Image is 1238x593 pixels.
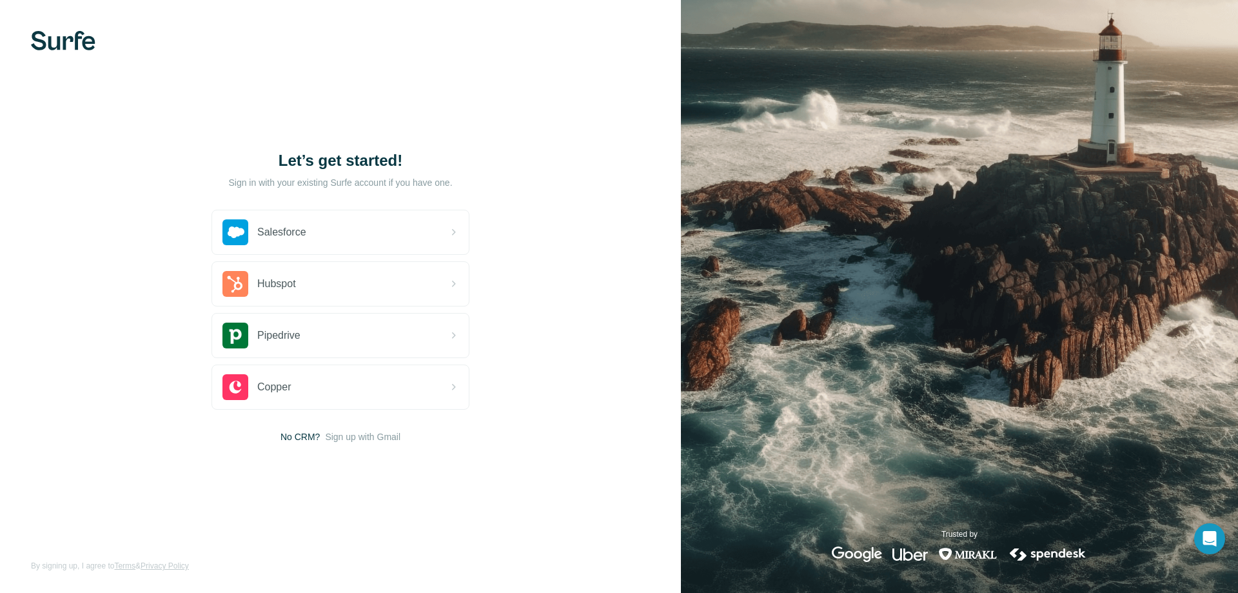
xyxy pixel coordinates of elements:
button: Sign up with Gmail [325,430,400,443]
span: No CRM? [280,430,320,443]
p: Sign in with your existing Surfe account if you have one. [228,176,452,189]
a: Terms [114,561,135,570]
img: Surfe's logo [31,31,95,50]
a: Privacy Policy [141,561,189,570]
img: salesforce's logo [222,219,248,245]
span: By signing up, I agree to & [31,560,189,572]
img: uber's logo [892,547,928,562]
p: Trusted by [941,528,978,540]
img: spendesk's logo [1008,547,1088,562]
img: pipedrive's logo [222,323,248,348]
div: Open Intercom Messenger [1194,523,1225,554]
img: mirakl's logo [938,547,997,562]
img: google's logo [832,547,882,562]
span: Copper [257,379,291,395]
span: Salesforce [257,225,306,240]
img: copper's logo [222,374,248,400]
img: hubspot's logo [222,271,248,297]
span: Hubspot [257,276,296,292]
span: Pipedrive [257,328,300,343]
h1: Let’s get started! [211,150,469,171]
